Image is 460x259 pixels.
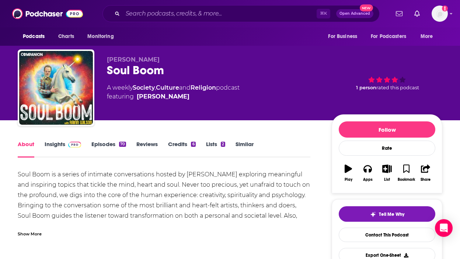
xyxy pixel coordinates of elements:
[107,56,160,63] span: [PERSON_NAME]
[435,219,453,237] div: Open Intercom Messenger
[58,31,74,42] span: Charts
[376,85,419,90] span: rated this podcast
[432,6,448,22] img: User Profile
[18,30,54,44] button: open menu
[45,141,81,158] a: InsightsPodchaser Pro
[442,6,448,11] svg: Add a profile image
[119,142,126,147] div: 70
[107,83,240,101] div: A weekly podcast
[191,84,216,91] a: Religion
[18,141,34,158] a: About
[91,141,126,158] a: Episodes70
[339,121,435,138] button: Follow
[397,160,416,186] button: Bookmark
[356,85,376,90] span: 1 person
[384,177,390,182] div: List
[23,31,45,42] span: Podcasts
[107,92,240,101] span: featuring
[179,84,191,91] span: and
[102,5,380,22] div: Search podcasts, credits, & more...
[221,142,225,147] div: 2
[416,160,435,186] button: Share
[236,141,254,158] a: Similar
[123,8,317,20] input: Search podcasts, credits, & more...
[18,169,310,231] div: Soul Boom is a series of intimate conversations hosted by [PERSON_NAME] exploring meaningful and ...
[133,84,155,91] a: Society
[168,141,195,158] a: Credits6
[411,7,423,20] a: Show notifications dropdown
[191,142,195,147] div: 6
[328,31,357,42] span: For Business
[82,30,123,44] button: open menu
[370,211,376,217] img: tell me why sparkle
[87,31,114,42] span: Monitoring
[432,6,448,22] span: Logged in as alignPR
[317,9,330,18] span: ⌘ K
[339,141,435,156] div: Rate
[206,141,225,158] a: Lists2
[336,9,373,18] button: Open AdvancedNew
[137,92,189,101] a: Rainn Wilson
[421,31,433,42] span: More
[421,177,431,182] div: Share
[155,84,156,91] span: ,
[19,51,93,125] img: Soul Boom
[323,30,366,44] button: open menu
[398,177,415,182] div: Bookmark
[358,160,377,186] button: Apps
[363,177,373,182] div: Apps
[366,30,417,44] button: open menu
[360,4,373,11] span: New
[379,211,404,217] span: Tell Me Why
[377,160,397,186] button: List
[339,160,358,186] button: Play
[53,30,79,44] a: Charts
[339,206,435,222] button: tell me why sparkleTell Me Why
[332,56,442,102] div: 1 personrated this podcast
[371,31,406,42] span: For Podcasters
[339,228,435,242] a: Contact This Podcast
[415,30,442,44] button: open menu
[393,7,405,20] a: Show notifications dropdown
[156,84,179,91] a: Culture
[345,177,352,182] div: Play
[136,141,158,158] a: Reviews
[68,142,81,148] img: Podchaser Pro
[12,7,83,21] img: Podchaser - Follow, Share and Rate Podcasts
[432,6,448,22] button: Show profile menu
[339,12,370,15] span: Open Advanced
